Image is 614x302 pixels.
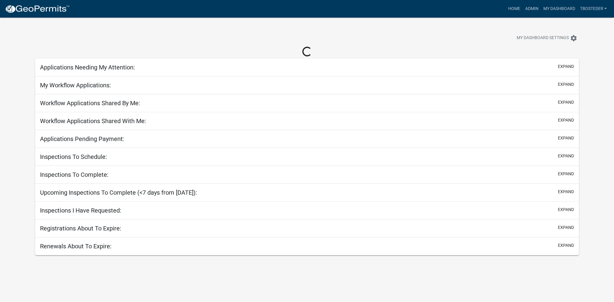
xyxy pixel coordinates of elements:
button: My Dashboard Settingssettings [512,32,582,44]
a: tbosteder [577,3,609,15]
a: Home [505,3,522,15]
button: expand [558,153,574,159]
span: My Dashboard Settings [517,35,569,42]
button: expand [558,206,574,213]
h5: Upcoming Inspections To Complete (<7 days from [DATE]): [40,189,197,196]
button: expand [558,242,574,249]
h5: Workflow Applications Shared By Me: [40,99,140,107]
h5: Inspections I Have Requested: [40,207,121,214]
button: expand [558,189,574,195]
button: expand [558,117,574,123]
h5: Registrations About To Expire: [40,225,121,232]
button: expand [558,224,574,231]
button: expand [558,81,574,88]
button: expand [558,99,574,106]
h5: My Workflow Applications: [40,82,111,89]
button: expand [558,135,574,141]
button: expand [558,171,574,177]
h5: Applications Needing My Attention: [40,64,135,71]
h5: Inspections To Complete: [40,171,109,178]
i: settings [570,35,577,42]
h5: Renewals About To Expire: [40,243,112,250]
a: Admin [522,3,541,15]
h5: Workflow Applications Shared With Me: [40,117,146,125]
h5: Inspections To Schedule: [40,153,107,160]
h5: Applications Pending Payment: [40,135,124,143]
a: My Dashboard [541,3,577,15]
button: expand [558,63,574,70]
